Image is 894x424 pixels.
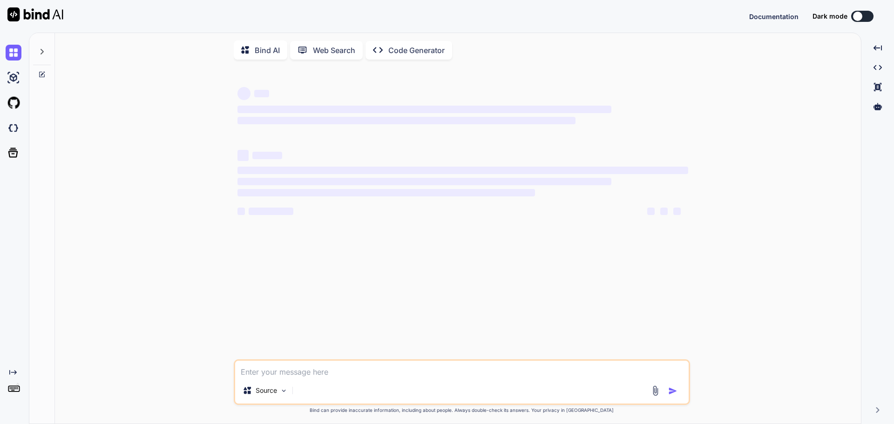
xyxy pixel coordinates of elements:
span: ‌ [647,208,655,215]
img: darkCloudIdeIcon [6,120,21,136]
p: Code Generator [388,45,445,56]
span: ‌ [660,208,668,215]
span: ‌ [673,208,681,215]
span: Dark mode [813,12,847,21]
span: ‌ [237,167,688,174]
button: Documentation [749,12,799,21]
p: Source [256,386,277,395]
p: Web Search [313,45,355,56]
span: Documentation [749,13,799,20]
img: attachment [650,385,661,396]
img: icon [668,386,677,396]
span: ‌ [237,150,249,161]
span: ‌ [237,106,611,113]
img: Bind AI [7,7,63,21]
span: ‌ [252,152,282,159]
span: ‌ [237,189,535,196]
img: githubLight [6,95,21,111]
span: ‌ [237,117,576,124]
span: ‌ [249,208,293,215]
img: Pick Models [280,387,288,395]
span: ‌ [237,87,251,100]
span: ‌ [237,178,611,185]
span: ‌ [237,208,245,215]
span: ‌ [254,90,269,97]
img: ai-studio [6,70,21,86]
img: chat [6,45,21,61]
p: Bind can provide inaccurate information, including about people. Always double-check its answers.... [234,407,690,414]
p: Bind AI [255,45,280,56]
